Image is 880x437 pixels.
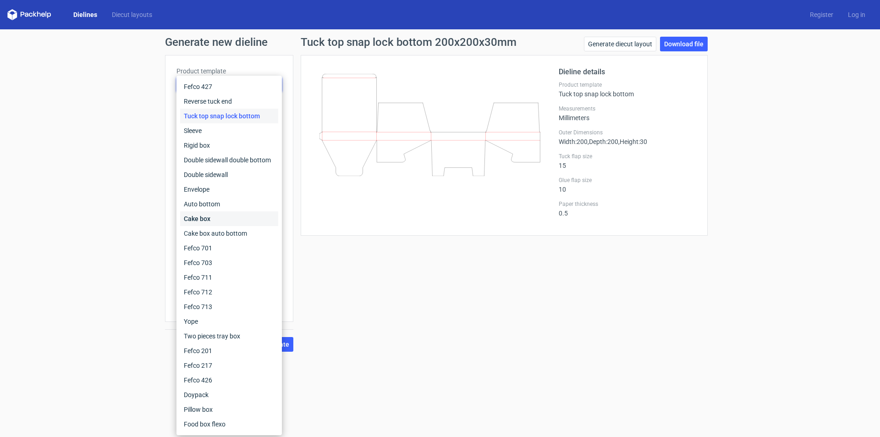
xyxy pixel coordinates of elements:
[176,66,282,76] label: Product template
[180,402,278,417] div: Pillow box
[559,153,696,160] label: Tuck flap size
[180,123,278,138] div: Sleeve
[180,226,278,241] div: Cake box auto bottom
[559,81,696,98] div: Tuck top snap lock bottom
[180,241,278,255] div: Fefco 701
[104,10,159,19] a: Diecut layouts
[180,94,278,109] div: Reverse tuck end
[180,387,278,402] div: Doypack
[180,138,278,153] div: Rigid box
[180,182,278,197] div: Envelope
[180,358,278,373] div: Fefco 217
[559,138,588,145] span: Width : 200
[559,129,696,136] label: Outer Dimensions
[618,138,647,145] span: , Height : 30
[559,153,696,169] div: 15
[180,153,278,167] div: Double sidewall double bottom
[180,270,278,285] div: Fefco 711
[584,37,656,51] a: Generate diecut layout
[180,329,278,343] div: Two pieces tray box
[165,37,715,48] h1: Generate new dieline
[841,10,873,19] a: Log in
[180,211,278,226] div: Cake box
[180,255,278,270] div: Fefco 703
[301,37,517,48] h1: Tuck top snap lock bottom 200x200x30mm
[180,314,278,329] div: Yope
[180,79,278,94] div: Fefco 427
[180,343,278,358] div: Fefco 201
[180,299,278,314] div: Fefco 713
[803,10,841,19] a: Register
[559,177,696,184] label: Glue flap size
[180,109,278,123] div: Tuck top snap lock bottom
[180,373,278,387] div: Fefco 426
[66,10,104,19] a: Dielines
[559,200,696,217] div: 0.5
[559,105,696,112] label: Measurements
[180,285,278,299] div: Fefco 712
[559,177,696,193] div: 10
[180,167,278,182] div: Double sidewall
[559,200,696,208] label: Paper thickness
[559,105,696,122] div: Millimeters
[559,81,696,89] label: Product template
[660,37,708,51] a: Download file
[559,66,696,77] h2: Dieline details
[180,417,278,431] div: Food box flexo
[588,138,618,145] span: , Depth : 200
[180,197,278,211] div: Auto bottom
